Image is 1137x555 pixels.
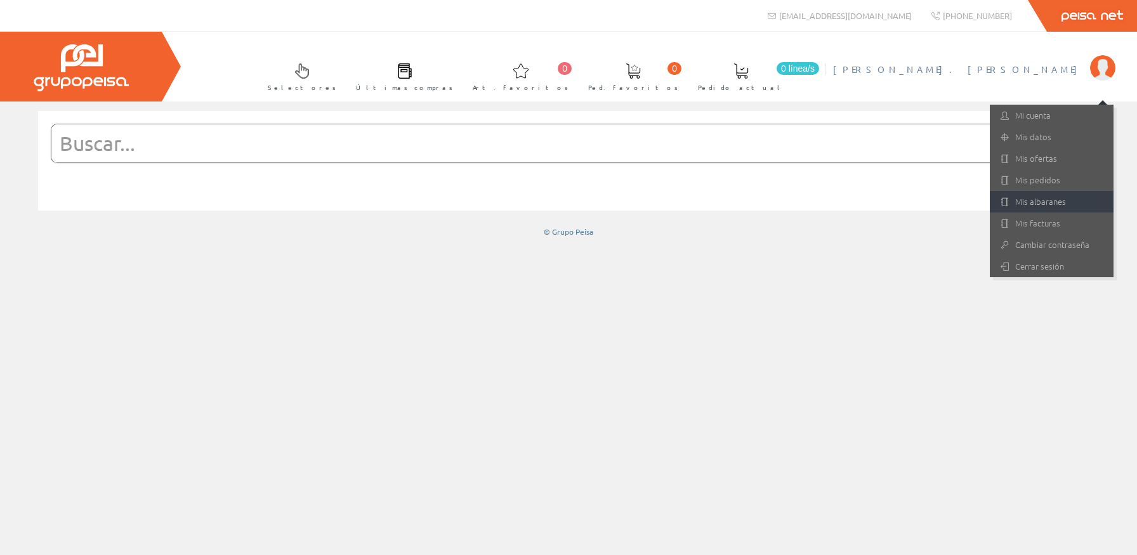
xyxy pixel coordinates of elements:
[356,81,453,94] span: Últimas compras
[943,10,1012,21] span: [PHONE_NUMBER]
[777,62,819,75] span: 0 línea/s
[833,63,1084,75] span: [PERSON_NAME]. [PERSON_NAME]
[588,81,678,94] span: Ped. favoritos
[698,81,784,94] span: Pedido actual
[779,10,912,21] span: [EMAIL_ADDRESS][DOMAIN_NAME]
[833,53,1115,65] a: [PERSON_NAME]. [PERSON_NAME]
[51,124,1055,162] input: Buscar...
[34,44,129,91] img: Grupo Peisa
[255,53,343,99] a: Selectores
[990,148,1114,169] a: Mis ofertas
[38,226,1099,237] div: © Grupo Peisa
[990,234,1114,256] a: Cambiar contraseña
[558,62,572,75] span: 0
[268,81,336,94] span: Selectores
[990,126,1114,148] a: Mis datos
[990,256,1114,277] a: Cerrar sesión
[343,53,459,99] a: Últimas compras
[473,81,568,94] span: Art. favoritos
[990,169,1114,191] a: Mis pedidos
[990,212,1114,234] a: Mis facturas
[990,191,1114,212] a: Mis albaranes
[667,62,681,75] span: 0
[990,105,1114,126] a: Mi cuenta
